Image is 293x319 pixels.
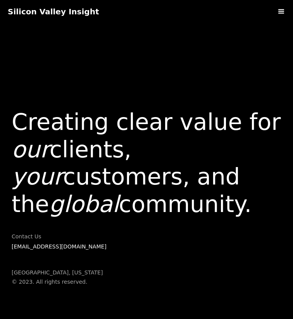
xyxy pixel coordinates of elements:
p: [GEOGRAPHIC_DATA], [US_STATE] [12,269,103,277]
h1: Creating clear value for clients, customers, and the community. [12,109,281,218]
em: our [12,136,50,163]
div: Silicon Valley Insight [8,7,99,16]
a: [EMAIL_ADDRESS][DOMAIN_NAME] [12,243,107,250]
em: global [49,191,119,217]
p: © 2023. All rights reserved. [12,278,103,286]
p: Contact Us [12,233,107,241]
em: your [12,163,63,190]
